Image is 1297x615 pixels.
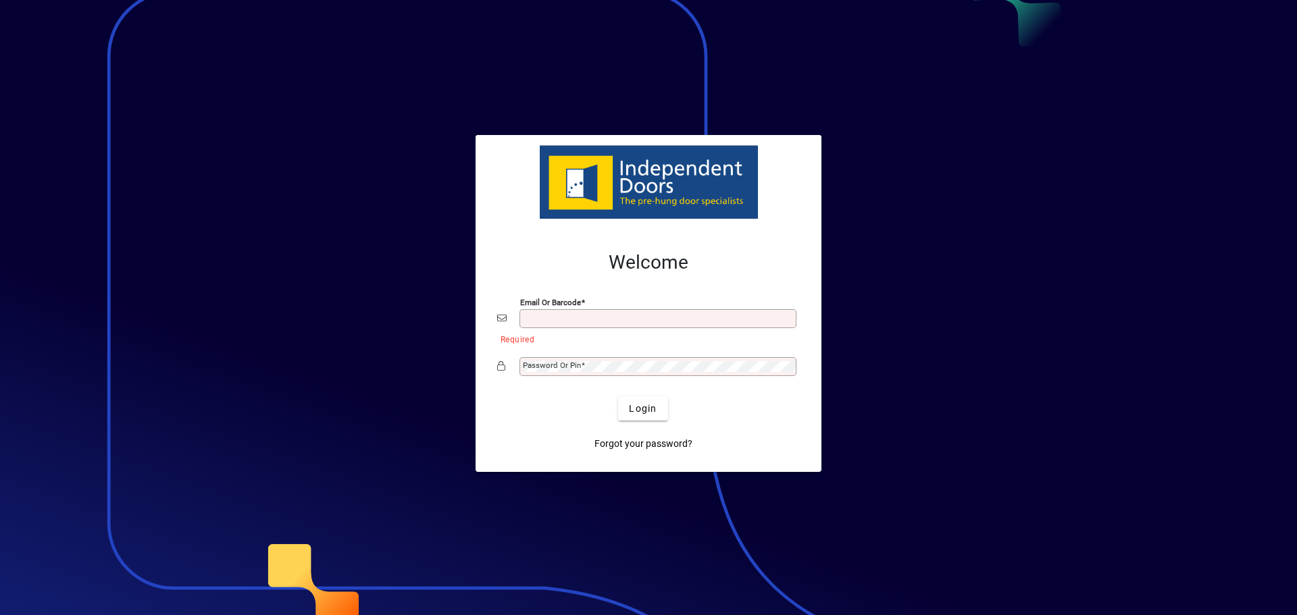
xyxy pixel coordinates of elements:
a: Forgot your password? [589,431,698,456]
span: Forgot your password? [594,437,692,451]
mat-label: Password or Pin [523,360,581,370]
span: Login [629,402,657,416]
mat-error: Required [501,331,789,346]
h2: Welcome [497,251,800,274]
button: Login [618,396,667,421]
mat-label: Email or Barcode [520,298,581,307]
